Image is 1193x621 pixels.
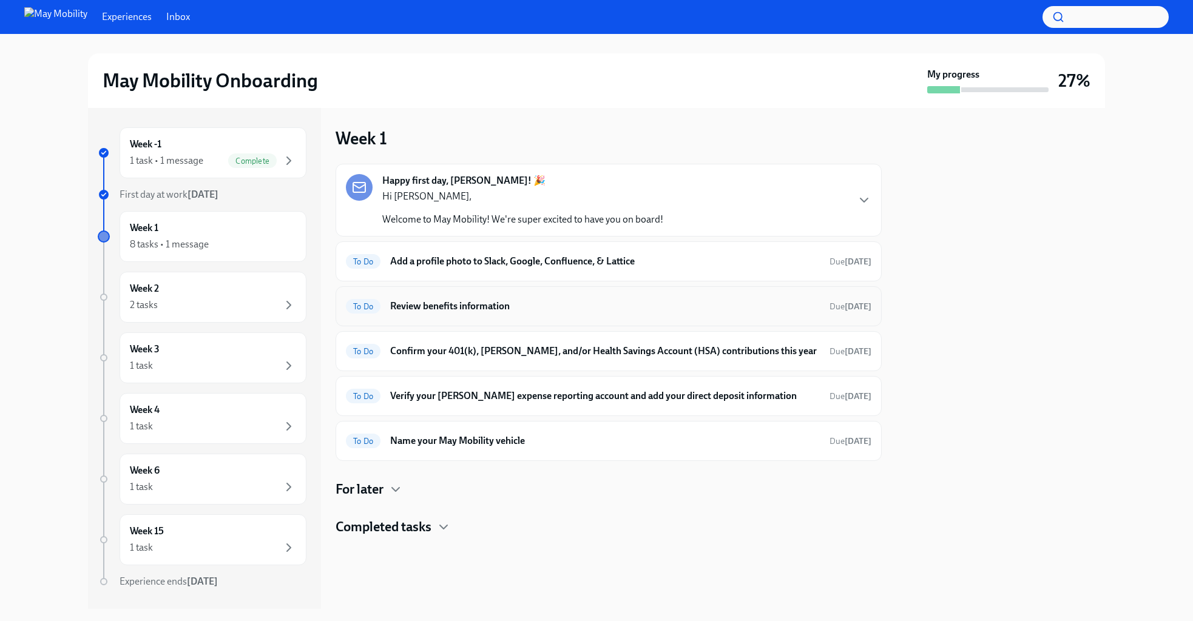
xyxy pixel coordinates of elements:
[830,435,871,447] span: November 9th, 2025 05:00
[390,255,820,268] h6: Add a profile photo to Slack, Google, Confluence, & Lattice
[346,257,380,266] span: To Do
[346,386,871,406] a: To DoVerify your [PERSON_NAME] expense reporting account and add your direct deposit informationD...
[130,282,159,295] h6: Week 2
[336,518,882,536] div: Completed tasks
[24,7,87,27] img: May Mobility
[845,436,871,446] strong: [DATE]
[346,297,871,316] a: To DoReview benefits informationDue[DATE]
[98,272,306,323] a: Week 22 tasks
[346,302,380,311] span: To Do
[830,391,871,402] span: October 17th, 2025 06:00
[346,341,871,361] a: To DoConfirm your 401(k), [PERSON_NAME], and/or Health Savings Account (HSA) contributions this y...
[103,69,318,93] h2: May Mobility Onboarding
[120,189,218,200] span: First day at work
[382,190,663,203] p: Hi [PERSON_NAME],
[98,332,306,383] a: Week 31 task
[346,437,380,446] span: To Do
[390,434,820,448] h6: Name your May Mobility vehicle
[845,391,871,401] strong: [DATE]
[98,393,306,444] a: Week 41 task
[98,127,306,178] a: Week -11 task • 1 messageComplete
[130,359,153,372] div: 1 task
[382,174,546,187] strong: Happy first day, [PERSON_NAME]! 🎉
[927,68,979,81] strong: My progress
[845,257,871,267] strong: [DATE]
[390,389,820,403] h6: Verify your [PERSON_NAME] expense reporting account and add your direct deposit information
[187,576,218,587] strong: [DATE]
[130,541,153,554] div: 1 task
[830,256,871,267] span: October 17th, 2025 06:00
[228,156,277,166] span: Complete
[130,298,158,312] div: 2 tasks
[845,346,871,357] strong: [DATE]
[98,514,306,565] a: Week 151 task
[336,127,387,149] h3: Week 1
[130,420,153,433] div: 1 task
[102,10,152,24] a: Experiences
[830,391,871,401] span: Due
[845,301,871,312] strong: [DATE]
[98,211,306,262] a: Week 18 tasks • 1 message
[98,454,306,505] a: Week 61 task
[830,436,871,446] span: Due
[98,188,306,201] a: First day at work[DATE]
[336,480,882,498] div: For later
[346,431,871,451] a: To DoName your May Mobility vehicleDue[DATE]
[188,189,218,200] strong: [DATE]
[130,221,158,235] h6: Week 1
[336,518,431,536] h4: Completed tasks
[830,346,871,357] span: Due
[346,252,871,271] a: To DoAdd a profile photo to Slack, Google, Confluence, & LatticeDue[DATE]
[130,480,153,494] div: 1 task
[130,154,203,167] div: 1 task • 1 message
[830,257,871,267] span: Due
[166,10,190,24] a: Inbox
[130,464,160,477] h6: Week 6
[130,525,164,538] h6: Week 15
[390,344,820,358] h6: Confirm your 401(k), [PERSON_NAME], and/or Health Savings Account (HSA) contributions this year
[830,301,871,312] span: October 14th, 2025 06:00
[336,480,384,498] h4: For later
[346,347,380,356] span: To Do
[390,300,820,313] h6: Review benefits information
[382,213,663,226] p: Welcome to May Mobility! We're super excited to have you on board!
[130,343,160,356] h6: Week 3
[130,238,209,251] div: 8 tasks • 1 message
[830,301,871,312] span: Due
[1058,70,1090,92] h3: 27%
[346,392,380,401] span: To Do
[120,576,218,587] span: Experience ends
[830,346,871,357] span: October 27th, 2025 06:00
[130,403,160,417] h6: Week 4
[130,138,161,151] h6: Week -1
